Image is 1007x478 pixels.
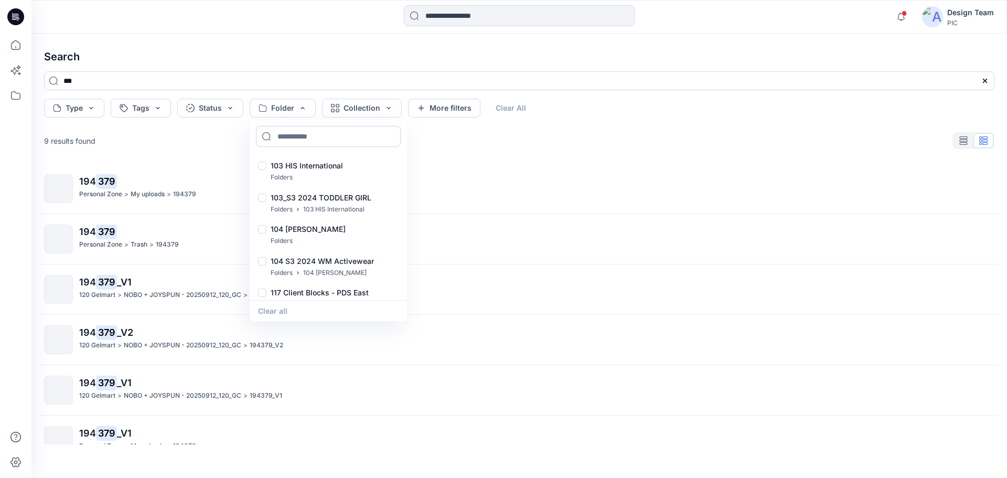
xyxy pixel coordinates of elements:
div: Design Team [947,6,994,19]
p: My uploads [131,189,165,200]
a: 194379Personal Zone>Trash>194379 [38,218,1001,260]
div: 103 HIS International [252,155,405,187]
p: 103 HIS International [271,160,343,172]
p: > [167,441,171,452]
button: Status [177,99,243,118]
p: 194379_V2 [250,340,283,351]
a: 194379_V1120 Gelmart>NOBO + JOYSPUN - 20250912_120_GC>194379_V1 [38,269,1001,310]
button: Collection [322,99,402,118]
span: 194 [79,327,96,338]
p: Personal Zone [79,441,122,452]
a: 194379_V1Personal Zone>My uploads>194379 [38,420,1001,461]
button: Type [44,99,104,118]
mark: 379 [96,325,117,339]
p: STAR Client Blocks [303,299,360,310]
a: 194379_V1120 Gelmart>NOBO + JOYSPUN - 20250912_120_GC>194379_V1 [38,369,1001,411]
p: NOBO + JOYSPUN - 20250912_120_GC [124,390,241,401]
p: My uploads [131,441,165,452]
a: 194379Personal Zone>My uploads>194379 [38,168,1001,209]
mark: 379 [96,375,117,390]
img: avatar [922,6,943,27]
p: 104 [PERSON_NAME] [303,268,367,279]
p: > [243,340,248,351]
button: Tags [111,99,171,118]
span: 194 [79,277,96,288]
p: NOBO + JOYSPUN - 20250912_120_GC [124,290,241,301]
span: _V2 [117,327,133,338]
h4: Search [36,42,1003,71]
p: > [117,340,122,351]
span: 194 [79,428,96,439]
span: _V1 [117,277,132,288]
p: 103_S3 2024 TODDLER GIRL [271,192,371,204]
p: 194379 [173,441,196,452]
p: Folders [271,236,293,247]
p: > [117,290,122,301]
p: 103 HIS International [303,204,365,215]
p: Folders [271,172,293,183]
p: Personal Zone [79,189,122,200]
p: Personal Zone [79,239,122,250]
p: > [124,239,128,250]
p: Folders [271,204,293,215]
div: 104 S3 2024 WM Activewear [252,251,405,283]
span: 194 [79,176,96,187]
span: 194 [79,377,96,388]
span: 194 [79,226,96,237]
p: > [117,390,122,401]
p: > [243,290,248,301]
mark: 379 [96,426,117,440]
span: _V1 [117,377,132,388]
p: 104 [PERSON_NAME] [271,223,346,236]
a: 194379_V2120 Gelmart>NOBO + JOYSPUN - 20250912_120_GC>194379_V2 [38,319,1001,360]
div: PIC [947,19,994,27]
span: _V1 [117,428,132,439]
p: > [124,189,128,200]
button: More filters [408,99,480,118]
p: 117 Client Blocks - PDS East [271,286,369,299]
p: 194379 [156,239,179,250]
p: Folders [271,299,293,310]
p: NOBO + JOYSPUN - 20250912_120_GC [124,340,241,351]
p: 120 Gelmart [79,290,115,301]
p: 120 Gelmart [79,390,115,401]
p: Folders [271,268,293,279]
div: 117 Client Blocks - PDS East [252,282,405,314]
p: 104 S3 2024 WM Activewear [271,255,374,268]
button: Folder [250,99,316,118]
p: > [149,239,154,250]
p: > [243,390,248,401]
p: > [167,189,171,200]
div: 103_S3 2024 TODDLER GIRL [252,187,405,219]
p: > [124,441,128,452]
mark: 379 [96,224,117,239]
p: 194379_V1 [250,390,282,401]
p: 9 results found [44,135,95,146]
div: 104 Moret [252,219,405,251]
p: Trash [131,239,147,250]
mark: 379 [96,174,117,188]
p: 194379 [173,189,196,200]
mark: 379 [96,274,117,289]
p: 120 Gelmart [79,340,115,351]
